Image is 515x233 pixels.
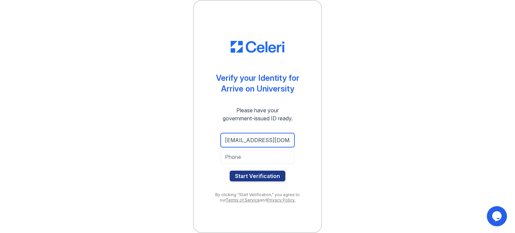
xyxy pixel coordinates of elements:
input: Phone [221,150,294,164]
iframe: chat widget [487,206,508,226]
input: Email [221,133,294,147]
button: Start Verification [230,171,285,181]
a: Terms of Service [226,197,260,202]
a: Privacy Policy. [267,197,295,202]
div: By clicking "Start Verification," you agree to our and [207,192,308,203]
div: Verify your Identity for Arrive on University [216,73,299,94]
img: CE_Logo_Blue-a8612792a0a2168367f1c8372b55b34899dd931a85d93a1a3d3e32e68fde9ad4.png [231,41,284,53]
div: Please have your government-issued ID ready. [211,106,305,122]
